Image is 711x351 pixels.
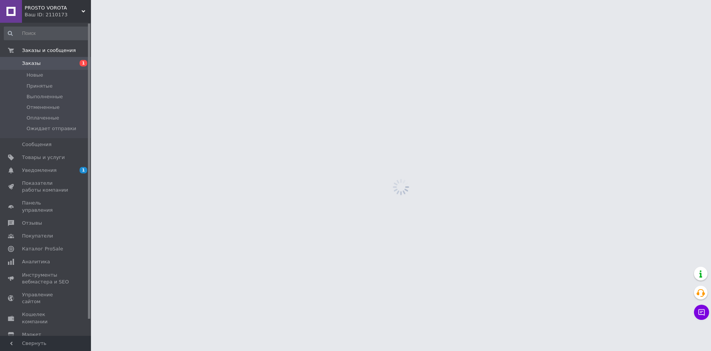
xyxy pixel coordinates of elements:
[22,311,70,325] span: Кошелек компании
[22,331,41,338] span: Маркет
[22,167,56,174] span: Уведомления
[22,291,70,305] span: Управление сайтом
[27,83,53,90] span: Принятые
[22,141,52,148] span: Сообщения
[25,5,81,11] span: PROSTO VOROTA
[80,60,87,66] span: 1
[27,93,63,100] span: Выполненные
[27,104,60,111] span: Отмененные
[27,72,43,79] span: Новые
[22,246,63,252] span: Каталог ProSale
[22,272,70,285] span: Инструменты вебмастера и SEO
[4,27,89,40] input: Поиск
[80,167,87,173] span: 1
[27,125,76,132] span: Ожидает отправки
[22,258,50,265] span: Аналитика
[22,154,65,161] span: Товары и услуги
[22,47,76,54] span: Заказы и сообщения
[22,200,70,213] span: Панель управления
[22,233,53,239] span: Покупатели
[22,180,70,194] span: Показатели работы компании
[391,177,411,197] img: spinner_grey-bg-hcd09dd2d8f1a785e3413b09b97f8118e7.gif
[22,220,42,227] span: Отзывы
[22,60,41,67] span: Заказы
[27,115,59,121] span: Оплаченные
[694,305,709,320] button: Чат с покупателем
[25,11,91,18] div: Ваш ID: 2110173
